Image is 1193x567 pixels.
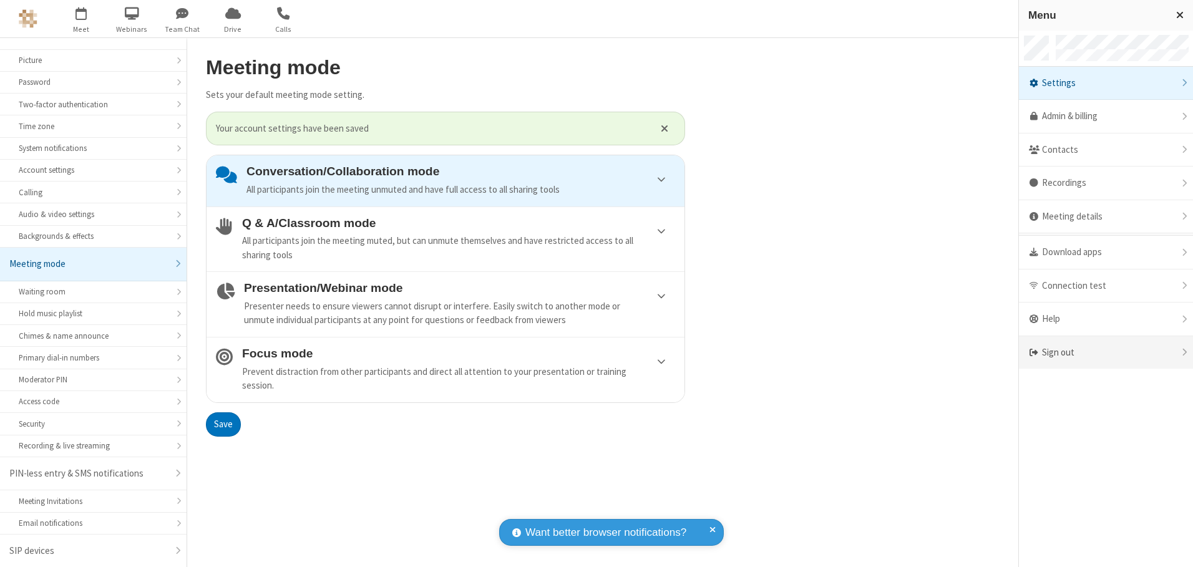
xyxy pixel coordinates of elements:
div: Calling [19,187,168,198]
div: Meeting mode [9,257,168,271]
a: Admin & billing [1019,100,1193,133]
div: PIN-less entry & SMS notifications [9,467,168,481]
div: Meeting details [1019,200,1193,234]
div: Account settings [19,164,168,176]
span: Want better browser notifications? [525,525,686,541]
div: Password [19,76,168,88]
div: Primary dial-in numbers [19,352,168,364]
h4: Focus mode [242,347,675,360]
div: Sign out [1019,336,1193,369]
h4: Conversation/Collaboration mode [246,165,675,178]
h4: Presentation/Webinar mode [244,281,675,294]
img: QA Selenium DO NOT DELETE OR CHANGE [19,9,37,28]
p: Sets your default meeting mode setting. [206,88,685,102]
div: All participants join the meeting unmuted and have full access to all sharing tools [246,183,675,197]
div: Meeting Invitations [19,495,168,507]
span: Meet [58,24,105,35]
div: SIP devices [9,544,168,558]
span: Your account settings have been saved [216,122,645,136]
div: Settings [1019,67,1193,100]
div: Audio & video settings [19,208,168,220]
div: Download apps [1019,236,1193,269]
div: All participants join the meeting muted, but can unmute themselves and have restricted access to ... [242,234,675,262]
div: Presenter needs to ensure viewers cannot disrupt or interfere. Easily switch to another mode or u... [244,299,675,327]
div: Prevent distraction from other participants and direct all attention to your presentation or trai... [242,365,675,393]
div: Moderator PIN [19,374,168,385]
div: System notifications [19,142,168,154]
div: Email notifications [19,517,168,529]
h4: Q & A/Classroom mode [242,216,675,230]
div: Backgrounds & effects [19,230,168,242]
div: Access code [19,395,168,407]
span: Webinars [109,24,155,35]
span: Team Chat [159,24,206,35]
div: Chimes & name announce [19,330,168,342]
div: Hold music playlist [19,308,168,319]
div: Time zone [19,120,168,132]
span: Drive [210,24,256,35]
h3: Menu [1028,9,1165,21]
h2: Meeting mode [206,57,685,79]
span: Calls [260,24,307,35]
div: Security [19,418,168,430]
div: Recording & live streaming [19,440,168,452]
div: Recordings [1019,167,1193,200]
div: Help [1019,303,1193,336]
div: Picture [19,54,168,66]
div: Contacts [1019,133,1193,167]
div: Waiting room [19,286,168,298]
button: Save [206,412,241,437]
div: Two-factor authentication [19,99,168,110]
div: Connection test [1019,269,1193,303]
button: Close alert [655,119,675,138]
